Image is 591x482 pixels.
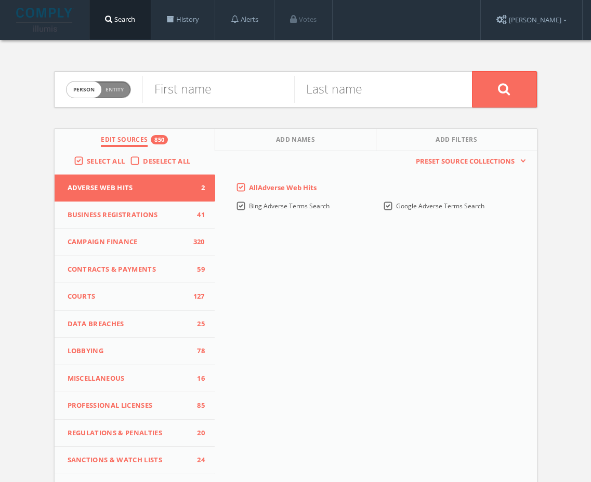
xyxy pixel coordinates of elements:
span: Select All [87,156,125,166]
span: 41 [189,210,205,220]
button: Regulations & Penalties20 [55,420,215,447]
span: person [67,82,101,98]
button: Courts127 [55,283,215,311]
span: Miscellaneous [68,373,189,384]
span: Courts [68,291,189,302]
span: 59 [189,264,205,275]
span: Professional Licenses [68,400,189,411]
span: Data Breaches [68,319,189,329]
span: Regulations & Penalties [68,428,189,438]
span: Lobbying [68,346,189,356]
span: 127 [189,291,205,302]
button: Lobbying78 [55,338,215,365]
span: Bing Adverse Terms Search [249,202,330,210]
button: Add Filters [376,129,537,151]
span: Adverse Web Hits [68,183,189,193]
span: Add Names [276,135,315,147]
button: Sanctions & Watch Lists24 [55,447,215,474]
span: 2 [189,183,205,193]
button: Business Registrations41 [55,202,215,229]
button: Professional Licenses85 [55,392,215,420]
span: 24 [189,455,205,465]
span: Google Adverse Terms Search [396,202,484,210]
button: Add Names [215,129,376,151]
span: 78 [189,346,205,356]
span: Deselect All [143,156,190,166]
span: 20 [189,428,205,438]
button: Edit Sources850 [55,129,216,151]
button: Data Breaches25 [55,311,215,338]
div: 850 [151,135,168,144]
span: Sanctions & Watch Lists [68,455,189,465]
span: Edit Sources [101,135,148,147]
span: All Adverse Web Hits [249,183,317,192]
button: Contracts & Payments59 [55,256,215,284]
span: 85 [189,400,205,411]
span: Preset Source Collections [411,156,520,167]
span: 25 [189,319,205,329]
button: Miscellaneous16 [55,365,215,393]
span: Business Registrations [68,210,189,220]
span: 16 [189,373,205,384]
span: Add Filters [436,135,477,147]
span: 320 [189,237,205,247]
button: Preset Source Collections [411,156,526,167]
span: Contracts & Payments [68,264,189,275]
img: illumis [16,8,74,32]
span: Campaign Finance [68,237,189,247]
button: Campaign Finance320 [55,229,215,256]
button: Adverse Web Hits2 [55,175,215,202]
span: Entity [106,86,124,93]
